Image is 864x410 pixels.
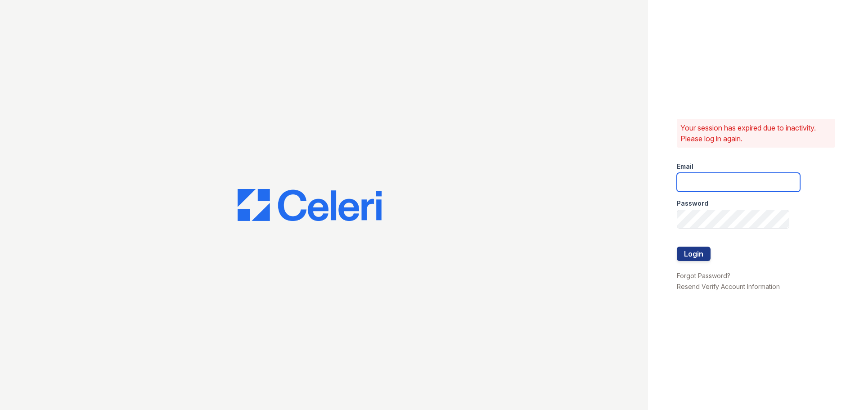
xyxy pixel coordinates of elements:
img: CE_Logo_Blue-a8612792a0a2168367f1c8372b55b34899dd931a85d93a1a3d3e32e68fde9ad4.png [238,189,382,221]
a: Forgot Password? [677,272,730,279]
p: Your session has expired due to inactivity. Please log in again. [680,122,832,144]
label: Email [677,162,693,171]
button: Login [677,247,711,261]
label: Password [677,199,708,208]
a: Resend Verify Account Information [677,283,780,290]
